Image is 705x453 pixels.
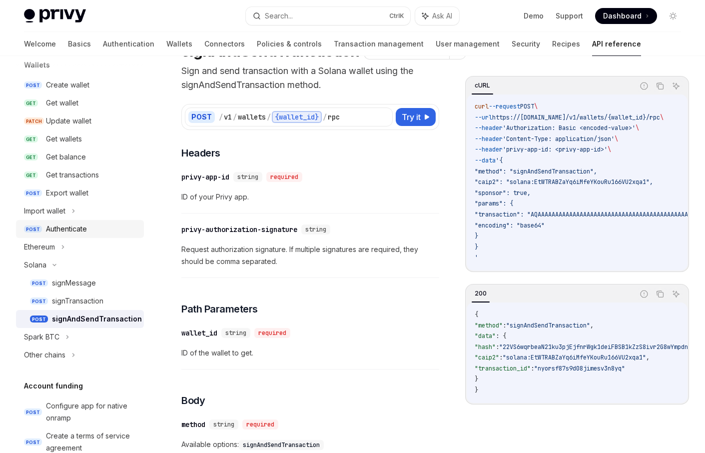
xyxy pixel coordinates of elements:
span: POST [24,225,42,233]
span: ' [475,253,478,261]
div: method [181,419,205,429]
span: "encoding": "base64" [475,221,545,229]
div: required [254,328,290,338]
a: Basics [68,32,91,56]
button: Ask AI [415,7,459,25]
div: Create wallet [46,79,89,91]
button: Ask AI [670,79,683,92]
span: --header [475,145,503,153]
div: Import wallet [24,205,65,217]
div: 200 [472,287,490,299]
span: string [213,420,234,428]
span: "transaction_id" [475,364,531,372]
div: Search... [265,10,293,22]
span: PATCH [24,117,44,125]
span: 'Content-Type: application/json' [503,135,615,143]
span: POST [30,315,48,323]
a: Policies & controls [257,32,322,56]
span: "signAndSendTransaction" [506,321,590,329]
div: wallets [238,112,266,122]
div: Update wallet [46,115,91,127]
div: wallet_id [181,328,217,338]
div: signMessage [52,277,96,289]
button: Try it [396,108,436,126]
a: Authentication [103,32,154,56]
span: '{ [496,156,503,164]
div: / [267,112,271,122]
div: Configure app for native onramp [46,400,138,424]
img: light logo [24,9,86,23]
div: Export wallet [46,187,88,199]
span: Try it [402,111,421,123]
button: Report incorrect code [638,287,651,300]
div: privy-authorization-signature [181,224,297,234]
span: Ctrl K [389,12,404,20]
div: / [233,112,237,122]
a: POSTExport wallet [16,184,144,202]
button: Toggle dark mode [665,8,681,24]
div: cURL [472,79,493,91]
span: 'privy-app-id: <privy-app-id>' [503,145,608,153]
span: "caip2" [475,353,499,361]
a: GETGet wallets [16,130,144,148]
span: : [499,353,503,361]
span: POST [24,408,42,416]
div: POST [188,111,215,123]
span: \ [534,102,538,110]
span: string [225,329,246,337]
span: "method" [475,321,503,329]
code: signAndSendTransaction [239,440,324,450]
span: Request authorization signature. If multiple signatures are required, they should be comma separa... [181,243,439,267]
span: 'Authorization: Basic <encoded-value>' [503,124,636,132]
span: : [503,321,506,329]
span: "method": "signAndSendTransaction", [475,167,597,175]
span: Path Parameters [181,302,258,316]
a: Dashboard [595,8,657,24]
span: { [475,310,478,318]
span: POST [30,279,48,287]
div: Get balance [46,151,86,163]
span: string [237,173,258,181]
div: Solana [24,259,46,271]
span: : { [496,332,506,340]
div: privy-app-id [181,172,229,182]
span: Body [181,393,205,407]
button: Copy the contents from the code block [654,287,667,300]
div: Other chains [24,349,65,361]
span: "nyorsf87s9d08jimesv3n8yq" [534,364,625,372]
a: PATCHUpdate wallet [16,112,144,130]
span: \ [615,135,618,143]
a: Demo [524,11,544,21]
div: Get transactions [46,169,99,181]
a: POSTCreate wallet [16,76,144,94]
span: string [305,225,326,233]
span: --header [475,124,503,132]
span: --url [475,113,492,121]
span: } [475,232,478,240]
a: Wallets [166,32,192,56]
div: signAndSendTransaction [52,313,142,325]
a: POSTsignTransaction [16,292,144,310]
span: --header [475,135,503,143]
div: / [323,112,327,122]
a: POSTAuthenticate [16,220,144,238]
span: --data [475,156,496,164]
span: ID of your Privy app. [181,191,439,203]
a: POSTConfigure app for native onramp [16,397,144,427]
a: API reference [592,32,641,56]
span: GET [24,153,38,161]
span: POST [30,297,48,305]
div: rpc [328,112,340,122]
span: Headers [181,146,220,160]
p: Sign and send transaction with a Solana wallet using the signAndSendTransaction method. [181,64,439,92]
button: Copy the contents from the code block [654,79,667,92]
span: "sponsor": true, [475,189,531,197]
span: } [475,243,478,251]
div: Ethereum [24,241,55,253]
span: GET [24,135,38,143]
div: required [242,419,278,429]
a: POSTsignMessage [16,274,144,292]
span: : [531,364,534,372]
span: \ [608,145,611,153]
span: POST [24,81,42,89]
